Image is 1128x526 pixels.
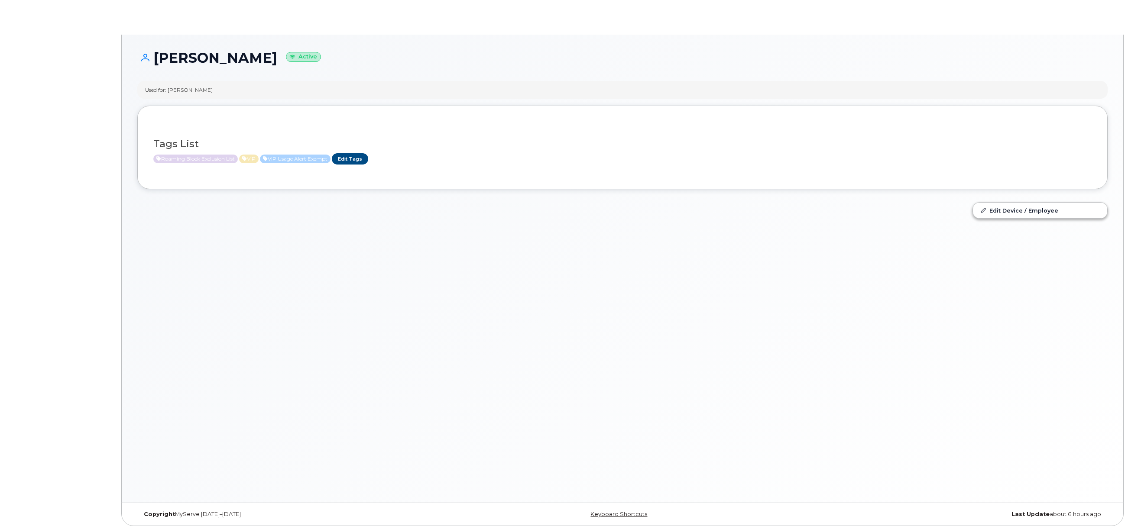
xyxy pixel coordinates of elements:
[332,153,368,164] a: Edit Tags
[286,52,321,62] small: Active
[973,203,1107,218] a: Edit Device / Employee
[145,86,213,94] div: Used for: [PERSON_NAME]
[137,50,1108,65] h1: [PERSON_NAME]
[137,511,461,518] div: MyServe [DATE]–[DATE]
[153,155,238,163] span: Active
[260,155,331,163] span: Active
[153,139,1092,149] h3: Tags List
[590,511,647,517] a: Keyboard Shortcuts
[239,155,259,163] span: Active
[784,511,1108,518] div: about 6 hours ago
[1011,511,1050,517] strong: Last Update
[144,511,175,517] strong: Copyright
